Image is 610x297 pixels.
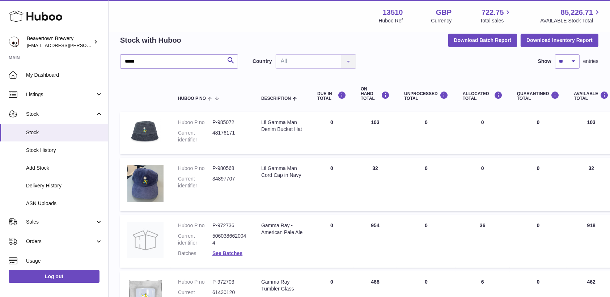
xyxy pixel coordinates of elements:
dt: Current identifier [178,130,212,143]
span: 722.75 [482,8,504,17]
td: 0 [310,215,353,268]
div: Lil Gamma Man Denim Bucket Hat [261,119,303,133]
span: My Dashboard [26,72,103,79]
button: Download Batch Report [448,34,517,47]
div: DUE IN TOTAL [317,91,346,101]
div: Gamma Ray Tumbler Glass [261,279,303,292]
span: 0 [537,165,540,171]
span: Usage [26,258,103,264]
td: 103 [353,112,397,154]
div: AVAILABLE Total [574,91,609,101]
a: 722.75 Total sales [480,8,512,24]
td: 0 [456,158,510,211]
td: 32 [353,158,397,211]
dd: P-972736 [212,222,247,229]
div: Gamma Ray - American Pale Ale [261,222,303,236]
span: Add Stock [26,165,103,171]
td: 0 [310,112,353,154]
label: Show [538,58,551,65]
dt: Huboo P no [178,165,212,172]
td: 0 [456,112,510,154]
span: Delivery History [26,182,103,189]
span: Description [261,96,291,101]
span: Huboo P no [178,96,206,101]
span: Stock [26,111,95,118]
span: Total sales [480,17,512,24]
img: product image [127,222,164,258]
div: Lil Gamma Man Cord Cap in Navy [261,165,303,179]
strong: 13510 [383,8,403,17]
span: Orders [26,238,95,245]
strong: GBP [436,8,452,17]
td: 0 [397,112,456,154]
div: Huboo Ref [379,17,403,24]
span: 0 [537,119,540,125]
dt: Current identifier [178,233,212,246]
span: [EMAIL_ADDRESS][PERSON_NAME][DOMAIN_NAME] [27,42,145,48]
div: Beavertown Brewery [27,35,92,49]
a: See Batches [212,250,242,256]
dd: P-980568 [212,165,247,172]
span: Sales [26,218,95,225]
div: QUARANTINED Total [517,91,560,101]
td: 36 [456,215,510,268]
dd: 5060386620044 [212,233,247,246]
dd: P-972703 [212,279,247,285]
td: 0 [397,215,456,268]
dt: Huboo P no [178,119,212,126]
dd: P-985072 [212,119,247,126]
dd: 48176171 [212,130,247,143]
span: entries [583,58,598,65]
div: ON HAND Total [361,87,390,101]
td: 0 [397,158,456,211]
dt: Current identifier [178,175,212,189]
button: Download Inventory Report [521,34,598,47]
span: ASN Uploads [26,200,103,207]
dt: Batches [178,250,212,257]
dt: Huboo P no [178,222,212,229]
div: Currency [431,17,452,24]
h2: Stock with Huboo [120,35,181,45]
label: Country [253,58,272,65]
div: UNPROCESSED Total [404,91,448,101]
img: kit.lowe@beavertownbrewery.co.uk [9,37,20,47]
a: Log out [9,270,99,283]
div: ALLOCATED Total [463,91,503,101]
a: 85,226.71 AVAILABLE Stock Total [540,8,601,24]
td: 954 [353,215,397,268]
img: product image [127,119,164,143]
img: product image [127,165,164,203]
span: Listings [26,91,95,98]
span: Stock History [26,147,103,154]
span: 85,226.71 [561,8,593,17]
dd: 34897707 [212,175,247,189]
span: 0 [537,279,540,285]
span: AVAILABLE Stock Total [540,17,601,24]
span: Stock [26,129,103,136]
span: 0 [537,222,540,228]
dt: Huboo P no [178,279,212,285]
td: 0 [310,158,353,211]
